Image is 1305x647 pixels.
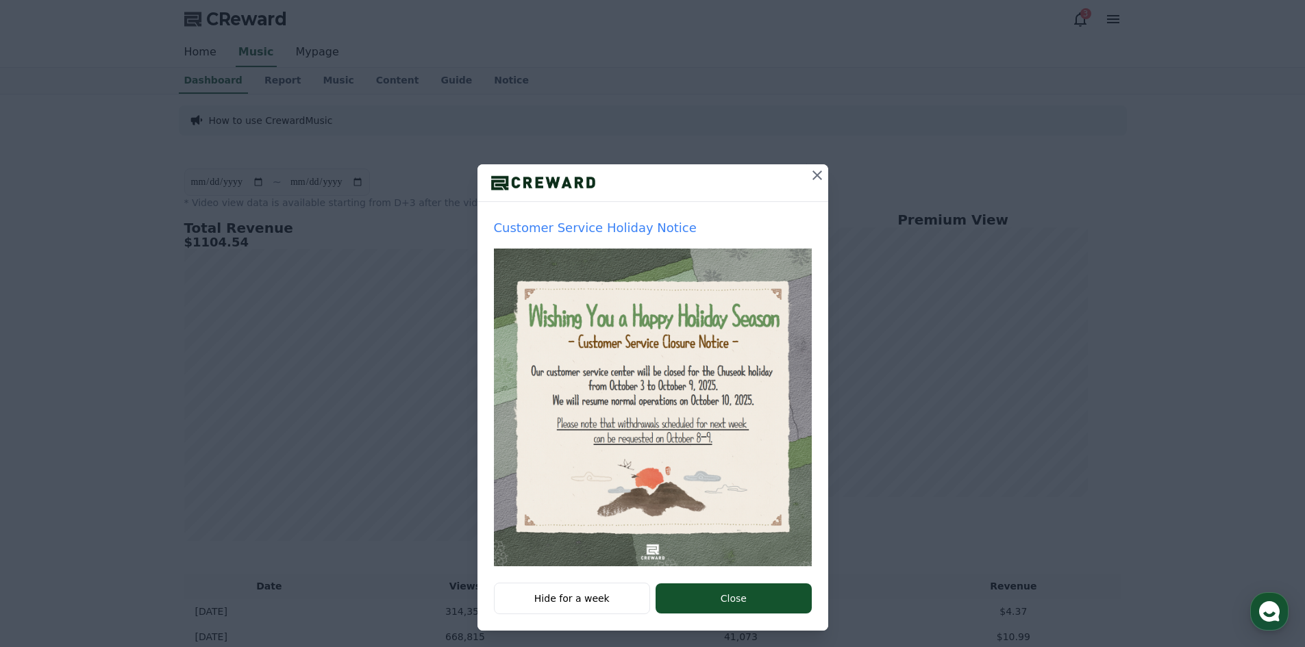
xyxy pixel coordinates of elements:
button: Hide for a week [494,583,651,614]
button: Close [656,583,811,613]
img: popup thumbnail [494,249,812,566]
p: Customer Service Holiday Notice [494,218,812,238]
img: logo [477,173,609,193]
a: Customer Service Holiday Notice [494,218,812,566]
